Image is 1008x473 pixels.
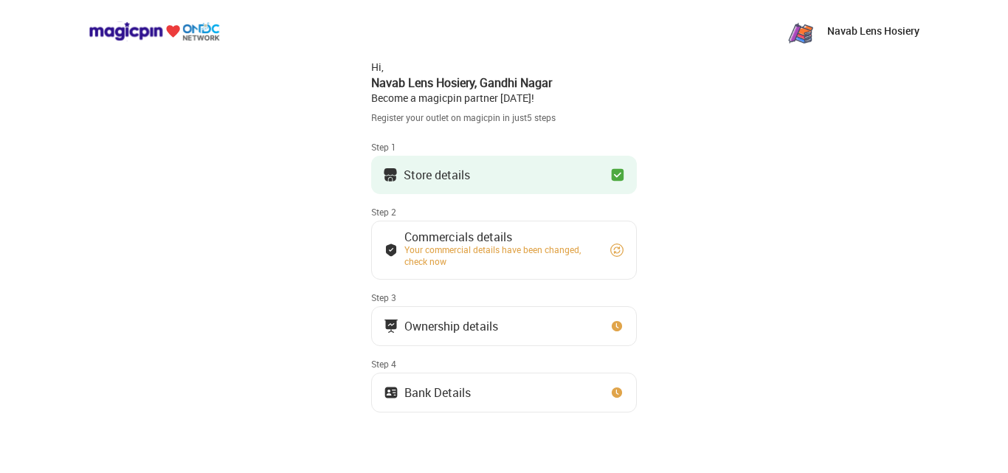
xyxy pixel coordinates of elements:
[404,171,470,179] div: Store details
[610,243,624,258] img: refresh_circle.10b5a287.svg
[371,206,637,218] div: Step 2
[371,156,637,194] button: Store details
[610,385,624,400] img: clock_icon_new.67dbf243.svg
[384,243,398,258] img: bank_details_tick.fdc3558c.svg
[827,24,919,38] p: Navab Lens Hosiery
[371,221,637,280] button: Commercials detailsYour commercial details have been changed, check now
[384,385,398,400] img: ownership_icon.37569ceb.svg
[610,319,624,334] img: clock_icon_new.67dbf243.svg
[371,111,637,124] div: Register your outlet on magicpin in just 5 steps
[371,141,637,153] div: Step 1
[404,322,498,330] div: Ownership details
[404,244,596,267] div: Your commercial details have been changed, check now
[89,21,220,41] img: ondc-logo-new-small.8a59708e.svg
[383,168,398,182] img: storeIcon.9b1f7264.svg
[384,319,398,334] img: commercials_icon.983f7837.svg
[371,358,637,370] div: Step 4
[371,60,637,106] div: Hi, Become a magicpin partner [DATE]!
[371,291,637,303] div: Step 3
[371,306,637,346] button: Ownership details
[404,389,471,396] div: Bank Details
[371,75,637,91] div: Navab Lens Hosiery , Gandhi Nagar
[610,168,625,182] img: checkbox_green.749048da.svg
[371,373,637,412] button: Bank Details
[786,16,815,46] img: zN8eeJ7_1yFC7u6ROh_yaNnuSMByXp4ytvKet0ObAKR-3G77a2RQhNqTzPi8_o_OMQ7Yu_PgX43RpeKyGayj_rdr-Pw
[404,233,596,241] div: Commercials details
